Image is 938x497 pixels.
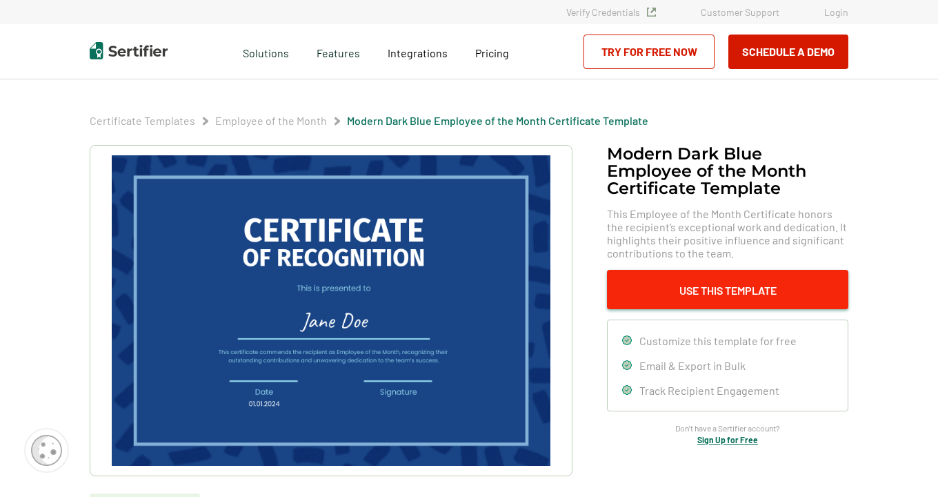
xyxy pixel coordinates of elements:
[475,46,509,59] span: Pricing
[388,43,448,60] a: Integrations
[215,114,327,127] a: Employee of the Month
[869,431,938,497] iframe: Chat Widget
[31,435,62,466] img: Cookie Popup Icon
[607,145,848,197] h1: Modern Dark Blue Employee of the Month Certificate Template
[607,207,848,260] span: This Employee of the Month Certificate honors the recipient’s exceptional work and dedication. It...
[243,43,289,60] span: Solutions
[639,334,797,347] span: Customize this template for free
[824,6,848,18] a: Login
[215,114,327,128] span: Employee of the Month
[388,46,448,59] span: Integrations
[90,114,195,128] span: Certificate Templates
[317,43,360,60] span: Features
[90,42,168,59] img: Sertifier | Digital Credentialing Platform
[728,35,848,69] button: Schedule a Demo
[112,155,550,466] img: Modern Dark Blue Employee of the Month Certificate Template
[347,114,648,127] a: Modern Dark Blue Employee of the Month Certificate Template
[701,6,779,18] a: Customer Support
[639,384,779,397] span: Track Recipient Engagement
[697,435,758,445] a: Sign Up for Free
[607,270,848,309] button: Use This Template
[90,114,648,128] div: Breadcrumb
[639,359,746,372] span: Email & Export in Bulk
[475,43,509,60] a: Pricing
[647,8,656,17] img: Verified
[566,6,656,18] a: Verify Credentials
[583,35,715,69] a: Try for Free Now
[675,422,780,435] span: Don’t have a Sertifier account?
[90,114,195,127] a: Certificate Templates
[347,114,648,128] span: Modern Dark Blue Employee of the Month Certificate Template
